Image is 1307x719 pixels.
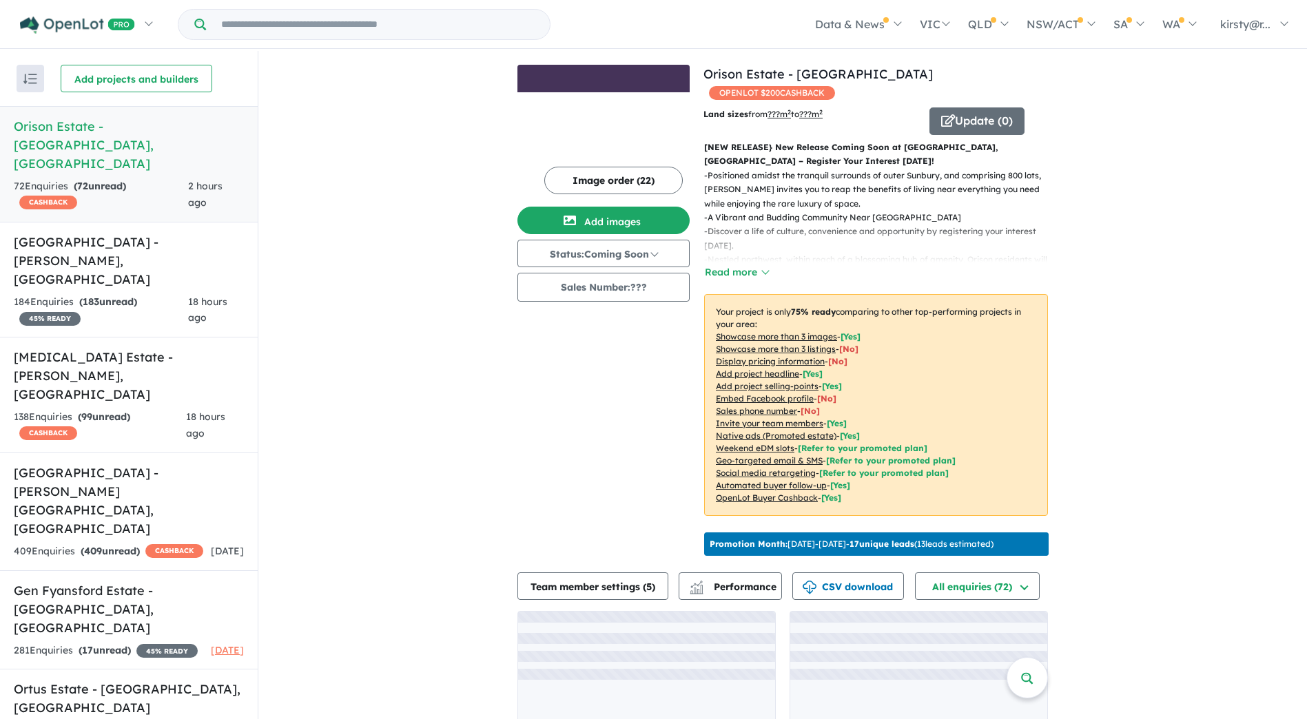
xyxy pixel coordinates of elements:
[850,539,914,549] b: 17 unique leads
[211,545,244,557] span: [DATE]
[61,65,212,92] button: Add projects and builders
[704,211,1059,225] p: - A Vibrant and Budding Community Near [GEOGRAPHIC_DATA]
[716,356,825,366] u: Display pricing information
[817,393,836,404] span: [ No ]
[704,294,1048,516] p: Your project is only comparing to other top-performing projects in your area: - - - - - - - - - -...
[704,253,1059,295] p: - Nestled northwest, within reach of a blossoming hub of amenity, Orison residents will relish ac...
[186,410,225,439] span: 18 hours ago
[709,86,835,100] span: OPENLOT $ 200 CASHBACK
[23,74,37,84] img: sort.svg
[716,418,823,428] u: Invite your team members
[839,344,858,354] span: [ No ]
[188,180,223,209] span: 2 hours ago
[83,295,99,308] span: 183
[716,430,836,441] u: Native ads (Promoted estate)
[19,426,77,440] span: CASHBACK
[716,368,799,379] u: Add project headline
[704,169,1059,211] p: - Positioned amidst the tranquil surrounds of outer Sunbury, and comprising 800 lots, [PERSON_NAM...
[544,167,683,194] button: Image order (22)
[716,468,816,478] u: Social media retargeting
[799,109,823,119] u: ???m
[830,480,850,490] span: [Yes]
[14,233,244,289] h5: [GEOGRAPHIC_DATA] - [PERSON_NAME] , [GEOGRAPHIC_DATA]
[703,107,919,121] p: from
[703,109,748,119] b: Land sizes
[19,196,77,209] span: CASHBACK
[14,409,186,442] div: 138 Enquir ies
[690,581,703,588] img: line-chart.svg
[188,295,227,324] span: 18 hours ago
[792,572,904,600] button: CSV download
[768,109,791,119] u: ??? m
[716,381,819,391] u: Add project selling-points
[821,492,841,503] span: [Yes]
[716,393,814,404] u: Embed Facebook profile
[14,643,198,659] div: 281 Enquir ies
[819,108,823,116] sup: 2
[692,581,776,593] span: Performance
[788,108,791,116] sup: 2
[828,356,847,366] span: [ No ]
[145,544,203,558] span: CASHBACK
[798,443,927,453] span: [Refer to your promoted plan]
[710,539,788,549] b: Promotion Month:
[716,443,794,453] u: Weekend eDM slots
[14,178,188,211] div: 72 Enquir ies
[716,492,818,503] u: OpenLot Buyer Cashback
[81,410,92,423] span: 99
[704,225,1059,253] p: - Discover a life of culture, convenience and opportunity by registering your interest [DATE].
[78,410,130,423] strong: ( unread)
[136,644,198,658] span: 45 % READY
[14,463,244,538] h5: [GEOGRAPHIC_DATA] - [PERSON_NAME][GEOGRAPHIC_DATA] , [GEOGRAPHIC_DATA]
[1220,17,1270,31] span: kirsty@r...
[791,306,836,317] b: 75 % ready
[716,455,823,466] u: Geo-targeted email & SMS
[826,455,956,466] span: [Refer to your promoted plan]
[517,273,690,302] button: Sales Number:???
[791,109,823,119] span: to
[840,430,860,441] span: [Yes]
[209,10,547,39] input: Try estate name, suburb, builder or developer
[82,644,93,656] span: 17
[716,331,837,342] u: Showcase more than 3 images
[803,368,823,379] span: [ Yes ]
[81,545,140,557] strong: ( unread)
[79,644,131,656] strong: ( unread)
[79,295,137,308] strong: ( unread)
[77,180,88,192] span: 72
[74,180,126,192] strong: ( unread)
[841,331,861,342] span: [ Yes ]
[14,294,188,327] div: 184 Enquir ies
[646,581,652,593] span: 5
[211,644,244,656] span: [DATE]
[14,680,244,717] h5: Ortus Estate - [GEOGRAPHIC_DATA] , [GEOGRAPHIC_DATA]
[14,348,244,404] h5: [MEDICAL_DATA] Estate - [PERSON_NAME] , [GEOGRAPHIC_DATA]
[801,406,820,416] span: [ No ]
[716,344,836,354] u: Showcase more than 3 listings
[704,140,1048,169] p: [NEW RELEASE} New Release Coming Soon at [GEOGRAPHIC_DATA], [GEOGRAPHIC_DATA] – Register Your Int...
[915,572,1040,600] button: All enquiries (72)
[517,240,690,267] button: Status:Coming Soon
[803,581,816,594] img: download icon
[679,572,782,600] button: Performance
[929,107,1025,135] button: Update (0)
[690,585,703,594] img: bar-chart.svg
[517,572,668,600] button: Team member settings (5)
[19,312,81,326] span: 45 % READY
[710,538,994,550] p: [DATE] - [DATE] - ( 13 leads estimated)
[14,117,244,173] h5: Orison Estate - [GEOGRAPHIC_DATA] , [GEOGRAPHIC_DATA]
[827,418,847,428] span: [ Yes ]
[703,66,933,82] a: Orison Estate - [GEOGRAPHIC_DATA]
[704,264,769,280] button: Read more
[517,207,690,234] button: Add images
[20,17,135,34] img: Openlot PRO Logo White
[14,581,244,637] h5: Gen Fyansford Estate - [GEOGRAPHIC_DATA] , [GEOGRAPHIC_DATA]
[819,468,949,478] span: [Refer to your promoted plan]
[716,480,827,490] u: Automated buyer follow-up
[84,545,102,557] span: 409
[822,381,842,391] span: [ Yes ]
[14,543,203,560] div: 409 Enquir ies
[716,406,797,416] u: Sales phone number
